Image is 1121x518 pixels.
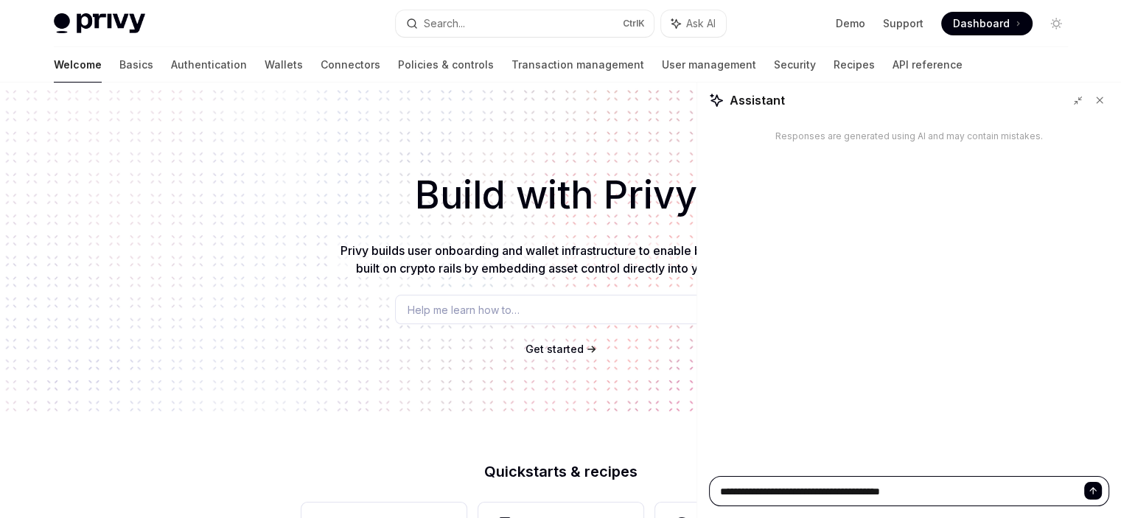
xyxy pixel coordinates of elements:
a: Policies & controls [398,47,494,83]
span: Ctrl K [623,18,645,29]
a: Basics [119,47,153,83]
button: Search...CtrlK [396,10,654,37]
span: Dashboard [953,16,1010,31]
div: Responses are generated using AI and may contain mistakes. [775,130,1043,142]
a: Authentication [171,47,247,83]
h1: Build with Privy. [24,167,1097,224]
span: Help me learn how to… [408,302,520,318]
a: API reference [893,47,963,83]
img: light logo [54,13,145,34]
a: Get started [525,342,584,357]
a: Security [774,47,816,83]
a: User management [662,47,756,83]
a: Welcome [54,47,102,83]
a: Support [883,16,923,31]
h2: Quickstarts & recipes [301,464,820,479]
a: Demo [836,16,865,31]
span: Ask AI [686,16,716,31]
a: Wallets [265,47,303,83]
button: Toggle dark mode [1044,12,1068,35]
a: Recipes [834,47,875,83]
div: Search... [424,15,465,32]
a: Transaction management [511,47,644,83]
span: Get started [525,343,584,355]
span: Assistant [730,91,785,109]
span: Privy builds user onboarding and wallet infrastructure to enable better products built on crypto ... [341,243,780,276]
button: Send message [1084,482,1102,500]
a: Dashboard [941,12,1033,35]
button: Ask AI [661,10,726,37]
a: Connectors [321,47,380,83]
